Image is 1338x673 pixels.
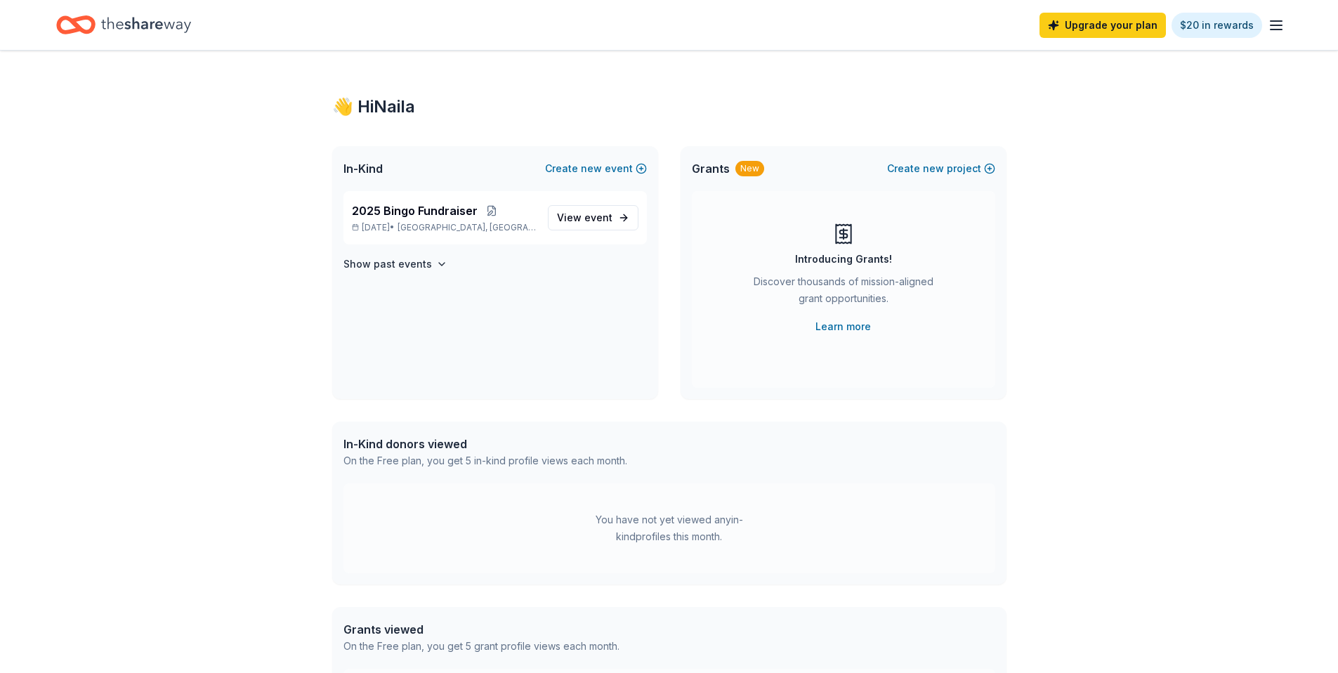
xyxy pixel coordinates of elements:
a: View event [548,205,638,230]
span: event [584,211,612,223]
div: Introducing Grants! [795,251,892,268]
a: $20 in rewards [1172,13,1262,38]
span: In-Kind [343,160,383,177]
div: In-Kind donors viewed [343,436,627,452]
span: Grants [692,160,730,177]
div: On the Free plan, you get 5 in-kind profile views each month. [343,452,627,469]
span: new [581,160,602,177]
span: View [557,209,612,226]
button: Createnewevent [545,160,647,177]
p: [DATE] • [352,222,537,233]
span: 2025 Bingo Fundraiser [352,202,478,219]
h4: Show past events [343,256,432,273]
span: [GEOGRAPHIC_DATA], [GEOGRAPHIC_DATA] [398,222,536,233]
div: On the Free plan, you get 5 grant profile views each month. [343,638,619,655]
button: Createnewproject [887,160,995,177]
button: Show past events [343,256,447,273]
div: New [735,161,764,176]
span: new [923,160,944,177]
a: Upgrade your plan [1039,13,1166,38]
div: You have not yet viewed any in-kind profiles this month. [582,511,757,545]
a: Home [56,8,191,41]
a: Learn more [815,318,871,335]
div: Discover thousands of mission-aligned grant opportunities. [748,273,939,313]
div: 👋 Hi Naila [332,96,1006,118]
div: Grants viewed [343,621,619,638]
